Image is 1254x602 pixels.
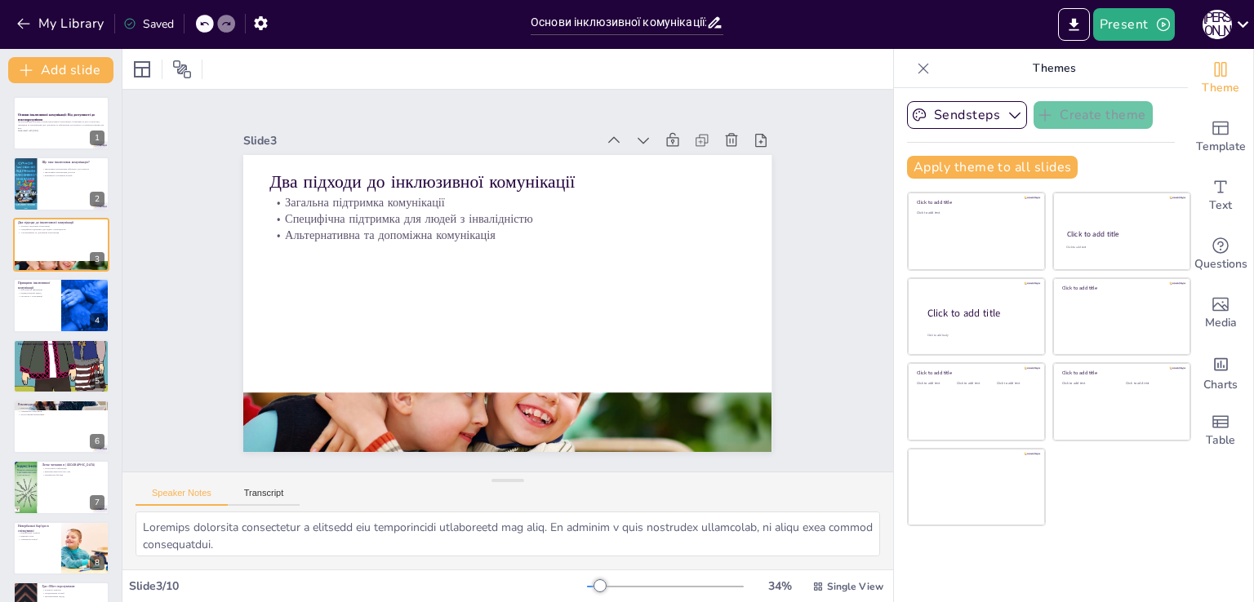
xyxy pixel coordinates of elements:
[42,471,104,474] p: Використання простих слів
[936,49,1172,88] p: Themes
[1062,370,1179,376] div: Click to add title
[18,407,104,410] p: Використання поважних термінів
[42,160,104,165] p: Що таке інклюзивна комунікація?
[927,333,1030,337] div: Click to add body
[90,374,104,388] div: 5
[42,473,104,476] p: Зменшення бар'єрів
[13,218,109,272] div: 3
[136,511,880,556] textarea: Loremips dolorsita consectetur a elitsedd eiu temporincidi utlaboreetd mag aliq. En adminim v qui...
[917,382,954,386] div: Click to add text
[13,460,109,514] div: 7
[1194,255,1247,273] span: Questions
[1188,49,1253,108] div: Change the overall theme
[18,121,104,130] p: Ця презентація розгляне основи інклюзивної комунікації, її важливість для суспільства, принципи т...
[42,595,104,598] p: Інтерактивний підхід
[907,156,1078,179] button: Apply theme to all slides
[18,531,56,534] p: Невербальні сигнали
[42,589,104,592] p: Розвиток навичок
[18,524,56,533] p: Невербальні бар'єри в спілкуванні
[136,488,228,506] button: Speaker Notes
[760,578,799,594] div: 34 %
[1205,314,1237,332] span: Media
[13,96,109,150] div: 1
[90,131,104,145] div: 1
[12,11,111,37] button: My Library
[18,349,104,352] p: Дискримінація
[42,584,104,589] p: Гра «Міст порозуміння»
[1067,229,1176,239] div: Click to add title
[18,413,104,416] p: Застосування фемінітивів
[13,521,109,575] div: 8
[997,382,1034,386] div: Click to add text
[277,186,751,252] p: Специфічна підтримка для людей з інвалідністю
[1034,101,1153,129] button: Create theme
[1093,8,1175,41] button: Present
[1188,343,1253,401] div: Add charts and graphs
[42,591,104,595] p: Усвідомлення потреб
[13,278,109,332] div: 4
[1206,432,1235,449] span: Table
[1196,138,1246,156] span: Template
[280,146,755,220] p: Два підходи до інклюзивної комунікації
[18,294,56,298] p: Гнучкість у комунікації
[18,534,56,538] p: Відкрита поза
[42,173,104,176] p: Важливість розуміння потреб
[18,220,104,225] p: Два підходи до інклюзивної комунікації
[90,556,104,570] div: 8
[1188,108,1253,166] div: Add ready made slides
[42,170,104,174] p: Інклюзивна комунікація для всіх
[1203,8,1232,41] button: К [PERSON_NAME]
[1126,382,1177,386] div: Click to add text
[18,409,104,413] p: Уникнення стереотипів
[13,339,109,393] div: 5
[278,170,753,236] p: Загальна підтримка комунікації
[90,252,104,267] div: 3
[18,352,104,356] p: Соціальне виключення
[42,167,104,170] p: Інклюзивна комунікація забезпечує доступність
[1203,376,1238,394] span: Charts
[957,382,994,386] div: Click to add text
[1066,246,1175,250] div: Click to add text
[531,11,706,34] input: Insert title
[1058,8,1090,41] button: Export to PowerPoint
[1188,225,1253,284] div: Get real-time input from your audience
[90,495,104,510] div: 7
[172,60,192,79] span: Position
[1203,10,1232,39] div: К [PERSON_NAME]
[1188,284,1253,343] div: Add images, graphics, shapes or video
[827,580,883,593] span: Single View
[259,106,611,158] div: Slide 3
[42,463,104,468] p: Легке читання в [GEOGRAPHIC_DATA]
[129,578,587,594] div: Slide 3 / 10
[13,400,109,454] div: 6
[13,157,109,210] div: 2
[917,199,1034,206] div: Click to add title
[18,356,104,359] p: Стереотипізація
[228,488,300,506] button: Transcript
[18,130,104,133] p: Generated with [URL]
[42,467,104,471] p: Доступність інформації
[927,306,1032,320] div: Click to add title
[18,402,104,407] p: Рекомендації для безбар'єрної мови
[1209,197,1232,215] span: Text
[18,342,104,347] p: Негативні наслідки неінклюзивної комунікації
[18,224,104,228] p: Загальна підтримка комунікації
[1202,79,1239,97] span: Theme
[90,313,104,328] div: 4
[18,289,56,292] p: Доступність інформації
[18,228,104,231] p: Специфічна підтримка для людей з інвалідністю
[18,113,95,122] strong: Основи інклюзивної комунікації: Від доступності до взаєморозуміння
[917,370,1034,376] div: Click to add title
[129,56,155,82] div: Layout
[18,231,104,234] p: Альтернативна та допоміжна комунікація
[275,202,749,268] p: Альтернативна та допоміжна комунікація
[8,57,113,83] button: Add slide
[917,211,1034,215] div: Click to add text
[1188,401,1253,460] div: Add a table
[90,192,104,206] div: 2
[1188,166,1253,225] div: Add text boxes
[1062,382,1114,386] div: Click to add text
[907,101,1027,129] button: Sendsteps
[18,292,56,295] p: Індивідуальний підхід
[90,434,104,449] div: 6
